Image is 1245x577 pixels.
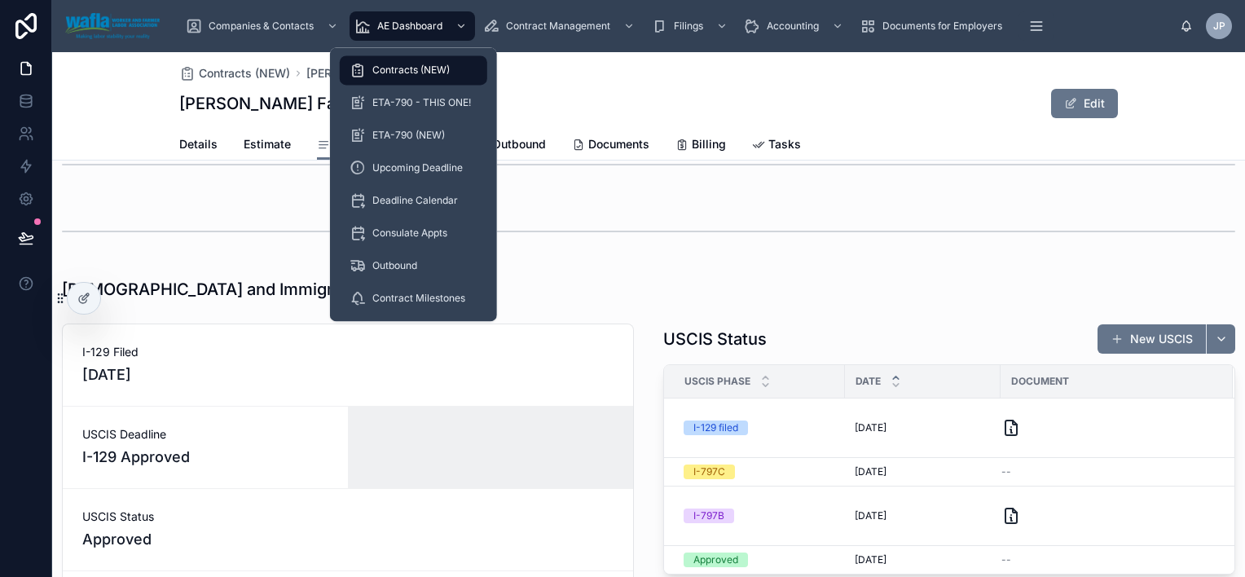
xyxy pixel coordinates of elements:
[340,121,487,150] a: ETA-790 (NEW)
[572,130,649,162] a: Documents
[340,55,487,85] a: Contracts (NEW)
[82,426,328,443] span: USCIS Deadline
[478,11,643,41] a: Contract Management
[377,20,442,33] span: AE Dashboard
[663,328,767,350] h1: USCIS Status
[1011,375,1069,388] span: Document
[340,284,487,313] a: Contract Milestones
[340,218,487,248] a: Consulate Appts
[767,20,819,33] span: Accounting
[768,136,801,152] span: Tasks
[62,278,445,301] h1: [DEMOGRAPHIC_DATA] and Immigration Services
[82,446,328,469] span: I-129 Approved
[179,136,218,152] span: Details
[306,65,486,81] a: [PERSON_NAME] Farms 2025-01
[588,136,649,152] span: Documents
[82,344,614,360] span: I-129 Filed
[340,186,487,215] a: Deadline Calendar
[317,130,363,161] a: Filing
[675,130,726,162] a: Billing
[372,292,465,305] span: Contract Milestones
[1001,465,1011,478] span: --
[693,509,724,523] div: I-797B
[855,421,886,434] span: [DATE]
[684,553,835,567] a: Approved
[693,421,738,435] div: I-129 filed
[855,553,886,566] span: [DATE]
[856,375,881,388] span: Date
[693,553,738,567] div: Approved
[179,92,434,115] h1: [PERSON_NAME] Farms 2025-01
[82,509,614,525] span: USCIS Status
[181,11,346,41] a: Companies & Contacts
[692,136,726,152] span: Billing
[82,363,614,386] span: [DATE]
[646,11,736,41] a: Filings
[855,421,991,434] a: [DATE]
[244,136,291,152] span: Estimate
[855,553,991,566] a: [DATE]
[693,465,725,479] div: I-797C
[506,20,610,33] span: Contract Management
[1098,324,1206,354] button: New USCIS
[1213,20,1225,33] span: JP
[209,20,314,33] span: Companies & Contacts
[855,11,1014,41] a: Documents for Employers
[372,259,417,272] span: Outbound
[244,130,291,162] a: Estimate
[173,8,1180,44] div: scrollable content
[340,153,487,183] a: Upcoming Deadline
[1051,89,1118,118] button: Edit
[1001,553,1011,566] span: --
[882,20,1002,33] span: Documents for Employers
[65,13,160,39] img: App logo
[372,227,447,240] span: Consulate Appts
[179,130,218,162] a: Details
[674,20,703,33] span: Filings
[372,161,463,174] span: Upcoming Deadline
[684,509,835,523] a: I-797B
[855,465,991,478] a: [DATE]
[350,11,475,41] a: AE Dashboard
[752,130,801,162] a: Tasks
[492,136,546,152] span: Outbound
[855,509,886,522] span: [DATE]
[82,528,614,551] span: Approved
[179,65,290,81] a: Contracts (NEW)
[340,251,487,280] a: Outbound
[372,129,445,142] span: ETA-790 (NEW)
[1001,553,1213,566] a: --
[340,88,487,117] a: ETA-790 - THIS ONE!
[739,11,851,41] a: Accounting
[199,65,290,81] span: Contracts (NEW)
[1001,465,1213,478] a: --
[372,64,450,77] span: Contracts (NEW)
[476,130,546,162] a: Outbound
[684,421,835,435] a: I-129 filed
[372,194,458,207] span: Deadline Calendar
[855,465,886,478] span: [DATE]
[372,96,471,109] span: ETA-790 - THIS ONE!
[684,465,835,479] a: I-797C
[684,375,750,388] span: USCIS Phase
[855,509,991,522] a: [DATE]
